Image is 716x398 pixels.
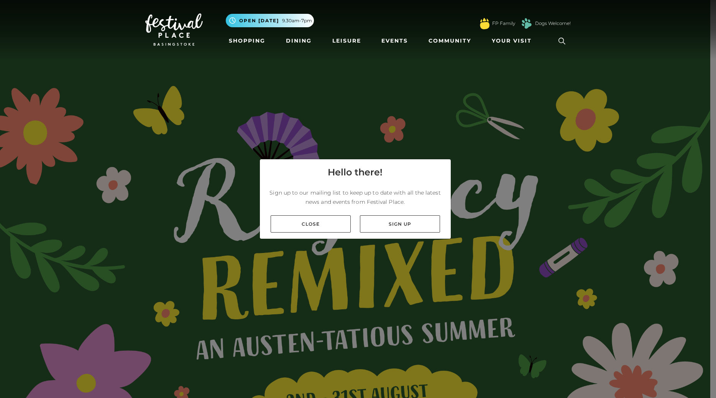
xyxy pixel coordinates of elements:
span: 9.30am-7pm [282,17,312,24]
a: Leisure [329,34,364,48]
p: Sign up to our mailing list to keep up to date with all the latest news and events from Festival ... [266,188,445,206]
img: Festival Place Logo [145,13,203,46]
a: Community [425,34,474,48]
a: Sign up [360,215,440,233]
a: Your Visit [489,34,539,48]
a: Dining [283,34,315,48]
h4: Hello there! [328,165,383,179]
button: Open [DATE] 9.30am-7pm [226,14,314,27]
a: Events [378,34,411,48]
a: Shopping [226,34,268,48]
span: Your Visit [492,37,532,45]
a: FP Family [492,20,515,27]
span: Open [DATE] [239,17,279,24]
a: Close [271,215,351,233]
a: Dogs Welcome! [535,20,571,27]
